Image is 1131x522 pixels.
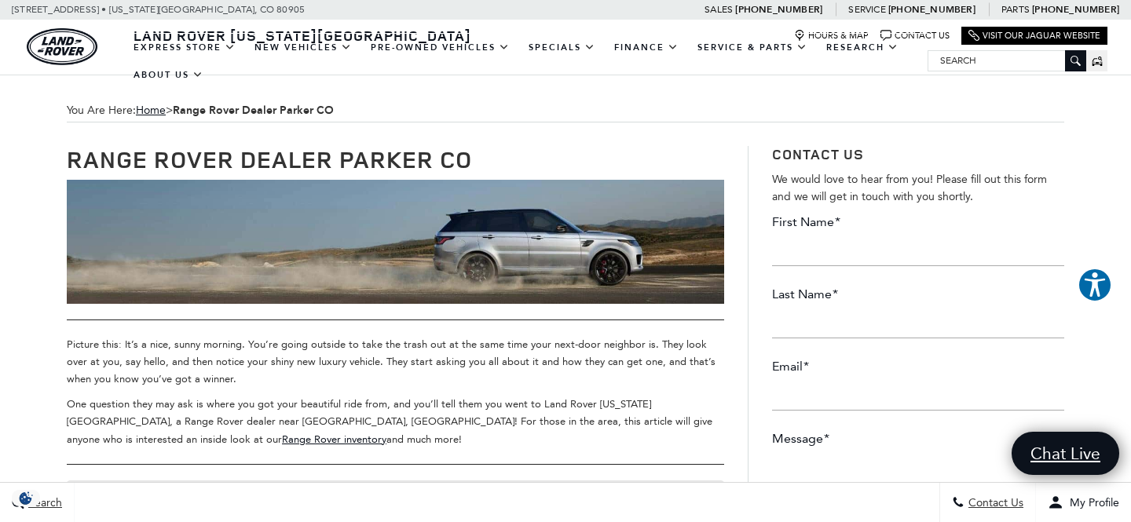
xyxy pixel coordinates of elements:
[1078,268,1112,302] button: Explore your accessibility options
[705,4,733,15] span: Sales
[1036,483,1131,522] button: Open user profile menu
[888,3,975,16] a: [PHONE_NUMBER]
[968,30,1100,42] a: Visit Our Jaguar Website
[124,61,213,89] a: About Us
[1001,4,1030,15] span: Parts
[964,496,1023,509] span: Contact Us
[794,30,869,42] a: Hours & Map
[134,26,471,45] span: Land Rover [US_STATE][GEOGRAPHIC_DATA]
[605,34,688,61] a: Finance
[928,51,1085,70] input: Search
[848,4,885,15] span: Service
[67,99,1064,122] span: You Are Here:
[136,104,166,117] a: Home
[124,26,481,45] a: Land Rover [US_STATE][GEOGRAPHIC_DATA]
[772,430,829,447] label: Message
[1012,432,1119,475] a: Chat Live
[880,30,950,42] a: Contact Us
[772,307,1064,338] input: Last Name*
[1063,496,1119,509] span: My Profile
[8,490,44,506] section: Click to Open Cookie Consent Modal
[124,34,245,61] a: EXPRESS STORE
[27,28,97,65] img: Land Rover
[519,34,605,61] a: Specials
[1023,443,1108,464] span: Chat Live
[12,4,305,15] a: [STREET_ADDRESS] • [US_STATE][GEOGRAPHIC_DATA], CO 80905
[67,396,724,447] p: One question they may ask is where you got your beautiful ride from, and you’ll tell them you wen...
[772,358,809,375] label: Email
[772,235,1064,266] input: First Name*
[245,34,361,61] a: New Vehicles
[27,28,97,65] a: land-rover
[772,286,838,303] label: Last Name
[124,34,928,89] nav: Main Navigation
[67,99,1064,122] div: Breadcrumbs
[361,34,519,61] a: Pre-Owned Vehicles
[817,34,908,61] a: Research
[772,214,840,231] label: First Name
[772,379,1064,411] input: Email*
[8,490,44,506] img: Opt-Out Icon
[136,104,334,117] span: >
[772,173,1047,203] span: We would love to hear from you! Please fill out this form and we will get in touch with you shortly.
[173,103,334,118] strong: Range Rover Dealer Parker CO
[772,146,1064,163] h3: Contact Us
[735,3,822,16] a: [PHONE_NUMBER]
[1032,3,1119,16] a: [PHONE_NUMBER]
[67,180,724,304] img: Range Rover
[1078,268,1112,305] aside: Accessibility Help Desk
[67,146,724,172] h1: Range Rover Dealer Parker CO
[282,433,386,445] a: Range Rover inventory
[688,34,817,61] a: Service & Parts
